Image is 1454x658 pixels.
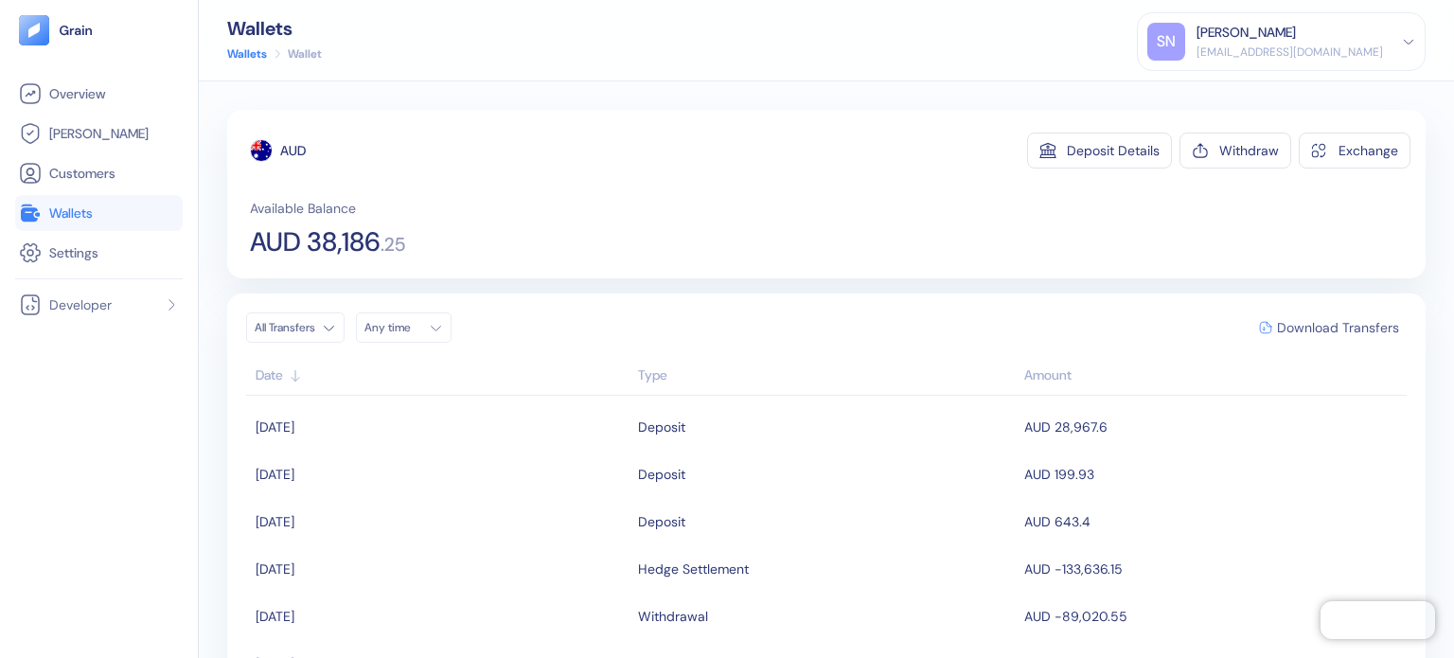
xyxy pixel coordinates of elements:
[250,229,381,256] span: AUD 38,186
[49,204,93,222] span: Wallets
[246,593,633,640] td: [DATE]
[1024,365,1397,385] div: Sort descending
[250,199,356,218] span: Available Balance
[1020,498,1407,545] td: AUD 643.4
[381,235,405,254] span: . 25
[246,403,633,451] td: [DATE]
[638,411,685,443] div: Deposit
[1197,23,1296,43] div: [PERSON_NAME]
[638,365,1016,385] div: Sort ascending
[59,24,94,37] img: logo
[280,141,306,160] div: AUD
[1219,144,1279,157] div: Withdraw
[1020,545,1407,593] td: AUD -133,636.15
[227,19,322,38] div: Wallets
[256,365,629,385] div: Sort ascending
[638,506,685,538] div: Deposit
[19,122,179,145] a: [PERSON_NAME]
[1299,133,1410,169] button: Exchange
[49,164,115,183] span: Customers
[364,320,421,335] div: Any time
[1197,44,1383,61] div: [EMAIL_ADDRESS][DOMAIN_NAME]
[1020,451,1407,498] td: AUD 199.93
[1147,23,1185,61] div: SN
[1321,601,1435,639] iframe: Chatra live chat
[49,84,105,103] span: Overview
[1067,144,1160,157] div: Deposit Details
[49,124,149,143] span: [PERSON_NAME]
[1020,403,1407,451] td: AUD 28,967.6
[19,15,49,45] img: logo-tablet-V2.svg
[1277,321,1399,334] span: Download Transfers
[1027,133,1172,169] button: Deposit Details
[356,312,452,343] button: Any time
[227,45,267,62] a: Wallets
[246,498,633,545] td: [DATE]
[19,202,179,224] a: Wallets
[19,241,179,264] a: Settings
[638,600,708,632] div: Withdrawal
[19,82,179,105] a: Overview
[1179,133,1291,169] button: Withdraw
[1251,313,1407,342] button: Download Transfers
[246,451,633,498] td: [DATE]
[246,545,633,593] td: [DATE]
[1020,593,1407,640] td: AUD -89,020.55
[1339,144,1398,157] div: Exchange
[49,295,112,314] span: Developer
[49,243,98,262] span: Settings
[638,553,749,585] div: Hedge Settlement
[19,162,179,185] a: Customers
[638,458,685,490] div: Deposit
